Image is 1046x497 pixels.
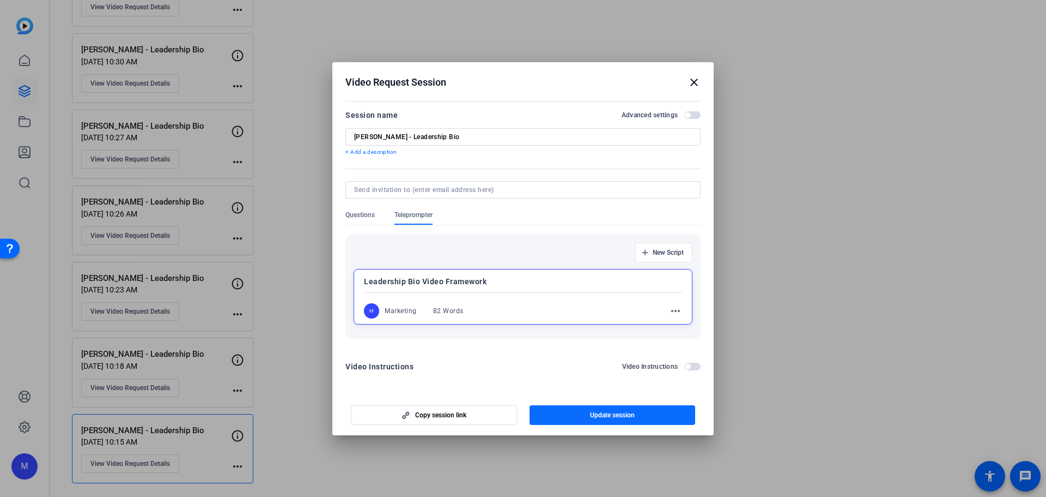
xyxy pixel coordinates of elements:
span: New Script [653,248,684,257]
p: Leadership Bio Video Framework [364,275,682,288]
input: Send invitation to (enter email address here) [354,185,688,194]
span: Update session [590,411,635,420]
button: Copy session link [351,405,517,425]
div: M [364,303,379,319]
div: Video Instructions [345,360,413,373]
div: Marketing [385,307,417,315]
button: Update session [530,405,696,425]
span: Copy session link [415,411,466,420]
h2: Advanced settings [622,111,678,119]
div: 82 Words [433,307,464,315]
input: Enter Session Name [354,133,692,141]
span: Teleprompter [394,211,433,219]
h2: Video Instructions [622,362,678,371]
mat-icon: close [688,76,701,89]
div: Video Request Session [345,76,701,89]
button: New Script [635,243,692,262]
span: Questions [345,211,375,219]
p: + Add a description [345,148,701,157]
div: Session name [345,109,398,122]
mat-icon: more_horiz [669,304,682,318]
